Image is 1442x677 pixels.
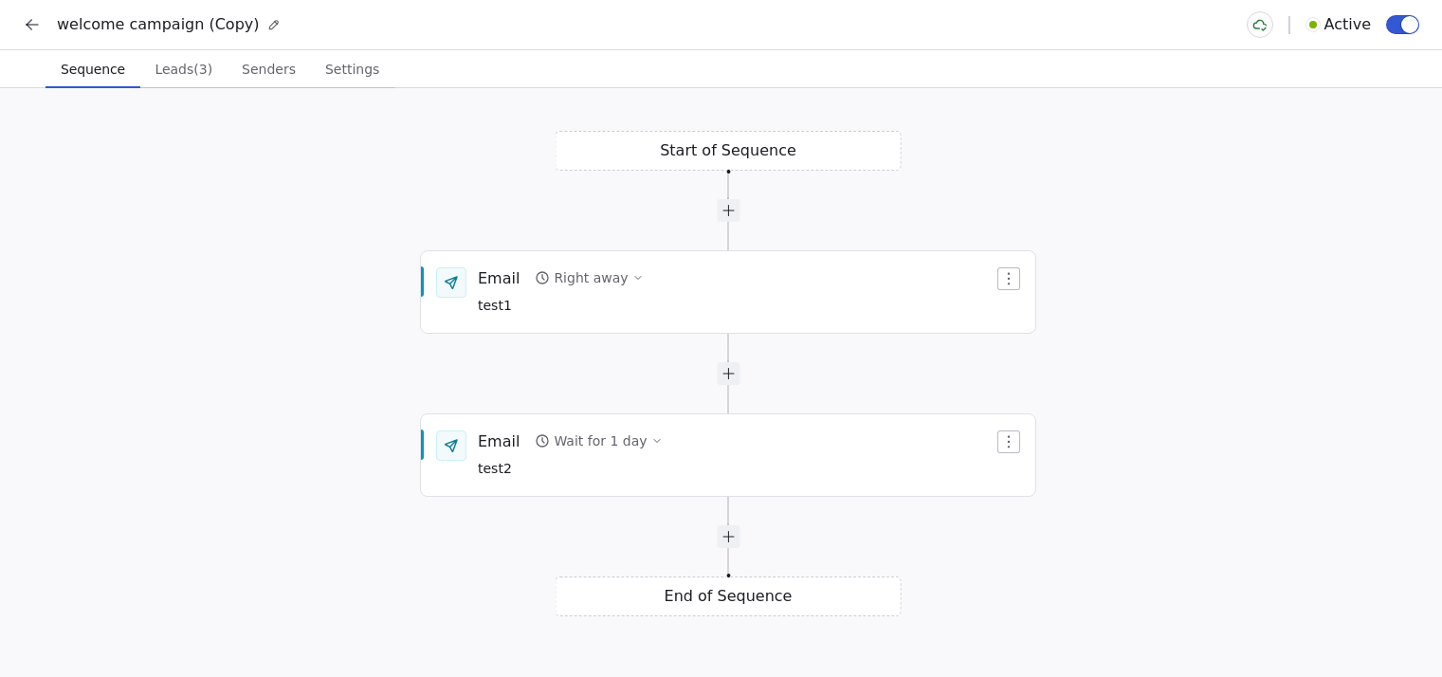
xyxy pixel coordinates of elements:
[527,265,650,291] button: Right away
[234,56,303,82] span: Senders
[556,576,902,616] div: End of Sequence
[478,267,520,288] div: Email
[478,459,663,480] span: test2
[556,131,902,171] div: Start of Sequence
[318,56,387,82] span: Settings
[420,250,1036,334] div: EmailRight awaytest1
[554,268,628,287] div: Right away
[527,428,669,454] button: Wait for 1 day
[57,13,260,36] span: welcome campaign (Copy)
[1324,13,1372,36] span: Active
[478,430,520,451] div: Email
[147,56,220,82] span: Leads (3)
[478,296,644,317] span: test1
[554,431,647,450] div: Wait for 1 day
[420,413,1036,497] div: EmailWait for 1 daytest2
[53,56,133,82] span: Sequence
